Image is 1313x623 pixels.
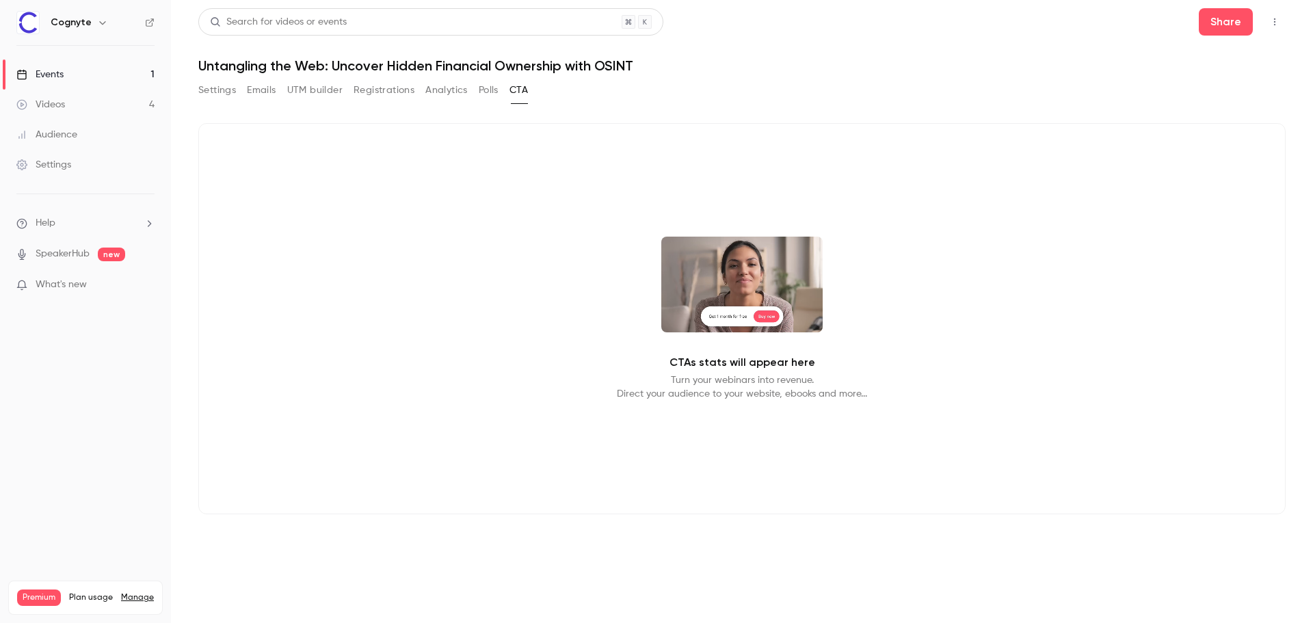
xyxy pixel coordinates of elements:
button: Analytics [425,79,468,101]
div: Settings [16,158,71,172]
button: Settings [198,79,236,101]
button: Share [1199,8,1253,36]
button: CTA [509,79,528,101]
iframe: Noticeable Trigger [138,279,155,291]
span: Plan usage [69,592,113,603]
span: What's new [36,278,87,292]
h1: Untangling the Web: Uncover Hidden Financial Ownership with OSINT [198,57,1286,74]
div: Search for videos or events [210,15,347,29]
div: Events [16,68,64,81]
span: Help [36,216,55,230]
span: Premium [17,589,61,606]
button: UTM builder [287,79,343,101]
span: new [98,248,125,261]
p: Turn your webinars into revenue. Direct your audience to your website, ebooks and more... [617,373,867,401]
li: help-dropdown-opener [16,216,155,230]
button: Emails [247,79,276,101]
div: Videos [16,98,65,111]
h6: Cognyte [51,16,92,29]
a: SpeakerHub [36,247,90,261]
a: Manage [121,592,154,603]
img: Cognyte [17,12,39,34]
button: Polls [479,79,499,101]
button: Registrations [354,79,414,101]
div: Audience [16,128,77,142]
p: CTAs stats will appear here [669,354,815,371]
